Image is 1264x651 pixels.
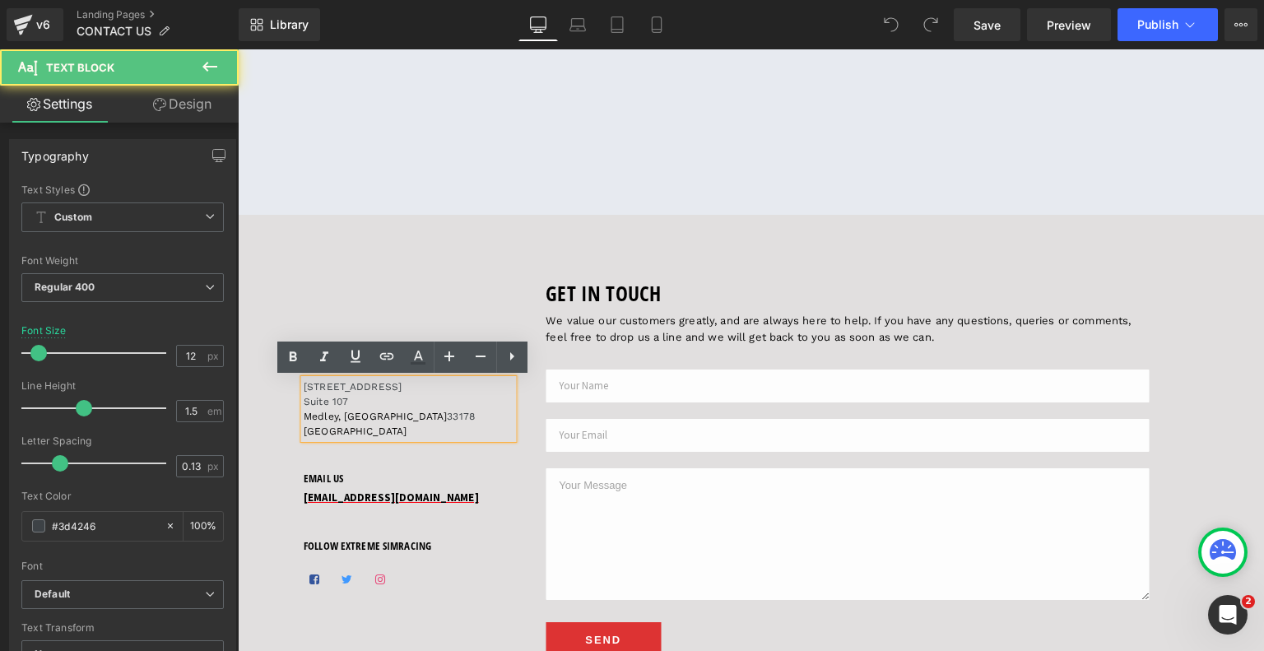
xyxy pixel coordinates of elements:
span: Library [270,17,309,32]
iframe: Intercom live chat [1208,595,1248,635]
a: v6 [7,8,63,41]
font: EMAIL US [66,421,105,436]
button: Undo [875,8,908,41]
div: Font Weight [21,255,224,267]
div: % [184,512,223,541]
span: px [207,351,221,361]
b: Custom [54,211,92,225]
button: More [1224,8,1257,41]
span: Publish [1137,18,1178,31]
a: Mobile [637,8,676,41]
font: Get In Touch [308,230,423,258]
font: FOLLOW EXTREME SIMRACING [66,489,193,504]
div: v6 [33,14,53,35]
div: Text Color [21,491,224,502]
a: Desktop [518,8,558,41]
span: 33178 [209,361,237,373]
a: Design [123,86,242,123]
div: Text Transform [21,622,224,634]
font: We value our customers greatly, and are always here to help. If you have any questions, queries o... [308,265,893,294]
span: em [207,406,221,416]
span: 2 [1242,595,1255,608]
span: CONTACT US [77,25,151,38]
div: Line Height [21,380,224,392]
span: Preview [1047,16,1091,34]
button: Publish [1118,8,1218,41]
a: Landing Pages [77,8,239,21]
div: Letter Spacing [21,435,224,447]
p: [STREET_ADDRESS] Suite 107 [66,330,275,360]
font: USA DISTRIBUTION CENTER [66,311,181,326]
input: Color [52,517,157,535]
span: Text Block [46,61,114,74]
span: Save [974,16,1001,34]
button: Redo [914,8,947,41]
input: Your Name [308,320,911,353]
div: Typography [21,140,89,163]
div: Font [21,560,224,572]
a: Laptop [558,8,597,41]
font: [GEOGRAPHIC_DATA] [66,376,169,388]
span: px [207,461,221,472]
a: Tablet [597,8,637,41]
a: [EMAIL_ADDRESS][DOMAIN_NAME] [66,441,241,455]
b: Regular 400 [35,281,95,293]
input: Your Email [308,370,911,402]
i: Default [35,588,70,602]
a: Preview [1027,8,1111,41]
font: Medley, [GEOGRAPHIC_DATA] [66,361,209,373]
div: Text Styles [21,183,224,196]
button: Send Message [308,573,423,607]
a: New Library [239,8,320,41]
div: Font Size [21,325,67,337]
